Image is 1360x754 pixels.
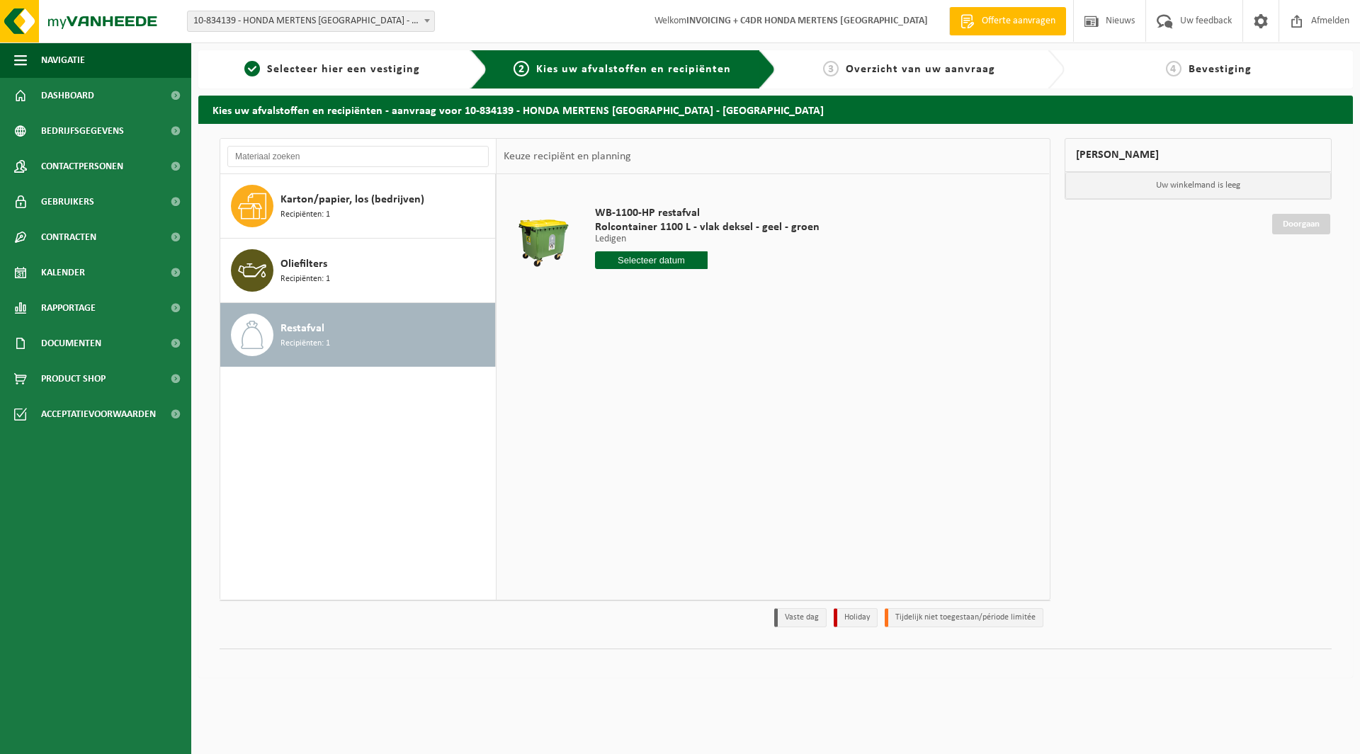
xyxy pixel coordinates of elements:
span: 1 [244,61,260,76]
span: Dashboard [41,78,94,113]
div: Keuze recipiënt en planning [497,139,638,174]
li: Tijdelijk niet toegestaan/période limitée [885,608,1043,627]
span: Gebruikers [41,184,94,219]
button: Karton/papier, los (bedrijven) Recipiënten: 1 [220,174,496,239]
span: 2 [514,61,529,76]
span: 10-834139 - HONDA MERTENS ANTWERPEN - BOECHOUT [187,11,435,32]
li: Holiday [834,608,878,627]
div: [PERSON_NAME] [1065,138,1332,172]
span: Recipiënten: 1 [280,337,330,350]
span: 4 [1166,61,1181,76]
strong: INVOICING + C4DR HONDA MERTENS [GEOGRAPHIC_DATA] [686,16,928,26]
span: Karton/papier, los (bedrijven) [280,191,424,208]
span: Kies uw afvalstoffen en recipiënten [536,64,731,75]
span: Selecteer hier een vestiging [267,64,420,75]
span: Kalender [41,255,85,290]
span: WB-1100-HP restafval [595,206,820,220]
a: Offerte aanvragen [949,7,1066,35]
span: Rolcontainer 1100 L - vlak deksel - geel - groen [595,220,820,234]
span: Recipiënten: 1 [280,273,330,286]
span: 3 [823,61,839,76]
p: Ledigen [595,234,820,244]
a: 1Selecteer hier een vestiging [205,61,459,78]
span: Offerte aanvragen [978,14,1059,28]
span: 10-834139 - HONDA MERTENS ANTWERPEN - BOECHOUT [188,11,434,31]
input: Materiaal zoeken [227,146,489,167]
a: Doorgaan [1272,214,1330,234]
span: Rapportage [41,290,96,326]
h2: Kies uw afvalstoffen en recipiënten - aanvraag voor 10-834139 - HONDA MERTENS [GEOGRAPHIC_DATA] -... [198,96,1353,123]
span: Contactpersonen [41,149,123,184]
span: Oliefilters [280,256,327,273]
span: Restafval [280,320,324,337]
span: Bedrijfsgegevens [41,113,124,149]
span: Overzicht van uw aanvraag [846,64,995,75]
span: Documenten [41,326,101,361]
span: Navigatie [41,42,85,78]
span: Contracten [41,219,96,255]
p: Uw winkelmand is leeg [1065,172,1332,199]
li: Vaste dag [774,608,827,627]
span: Bevestiging [1189,64,1252,75]
button: Oliefilters Recipiënten: 1 [220,239,496,303]
span: Recipiënten: 1 [280,208,330,222]
input: Selecteer datum [595,251,708,269]
span: Product Shop [41,361,106,396]
span: Acceptatievoorwaarden [41,396,156,432]
button: Restafval Recipiënten: 1 [220,303,496,367]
